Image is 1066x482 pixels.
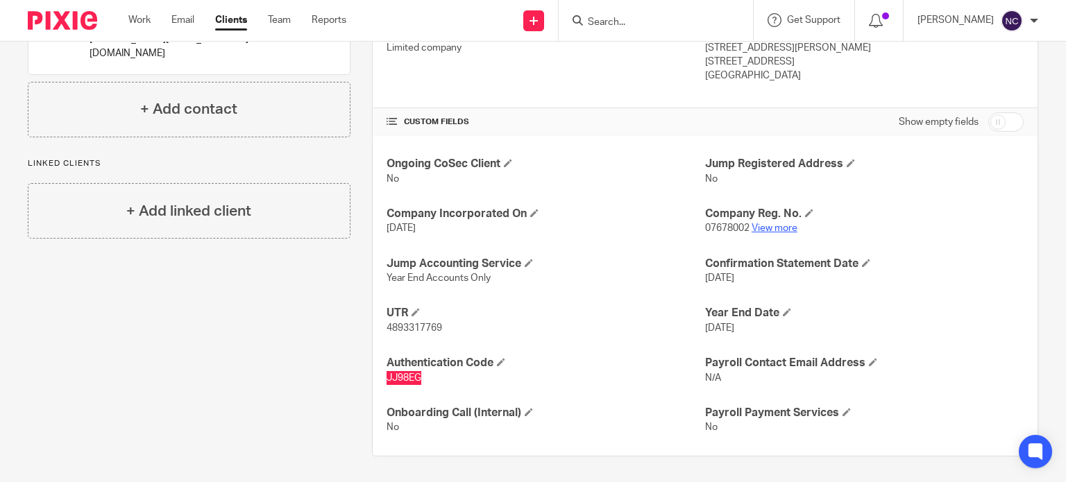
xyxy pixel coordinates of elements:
[705,207,1024,221] h4: Company Reg. No.
[387,373,421,383] span: JJ98EG
[28,158,350,169] p: Linked clients
[705,373,721,383] span: N/A
[899,115,979,129] label: Show empty fields
[28,11,97,30] img: Pixie
[387,41,705,55] p: Limited company
[387,207,705,221] h4: Company Incorporated On
[171,13,194,27] a: Email
[705,356,1024,370] h4: Payroll Contact Email Address
[140,98,237,120] h4: + Add contact
[90,32,298,60] p: [PERSON_NAME][EMAIL_ADDRESS][DOMAIN_NAME]
[387,323,442,333] span: 4893317769
[705,174,718,184] span: No
[215,13,247,27] a: Clients
[917,13,994,27] p: [PERSON_NAME]
[1001,10,1023,32] img: svg%3E
[705,55,1024,69] p: [STREET_ADDRESS]
[705,69,1024,83] p: [GEOGRAPHIC_DATA]
[268,13,291,27] a: Team
[752,223,797,233] a: View more
[387,306,705,320] h4: UTR
[387,117,705,128] h4: CUSTOM FIELDS
[705,306,1024,320] h4: Year End Date
[586,17,711,29] input: Search
[387,174,399,184] span: No
[312,13,346,27] a: Reports
[387,157,705,171] h4: Ongoing CoSec Client
[387,223,416,233] span: [DATE]
[387,257,705,271] h4: Jump Accounting Service
[705,41,1024,55] p: [STREET_ADDRESS][PERSON_NAME]
[705,323,734,333] span: [DATE]
[705,273,734,283] span: [DATE]
[787,15,840,25] span: Get Support
[705,223,750,233] span: 07678002
[128,13,151,27] a: Work
[705,257,1024,271] h4: Confirmation Statement Date
[126,200,251,222] h4: + Add linked client
[387,273,491,283] span: Year End Accounts Only
[387,406,705,420] h4: Onboarding Call (Internal)
[387,422,399,432] span: No
[705,157,1024,171] h4: Jump Registered Address
[705,406,1024,420] h4: Payroll Payment Services
[387,356,705,370] h4: Authentication Code
[705,422,718,432] span: No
